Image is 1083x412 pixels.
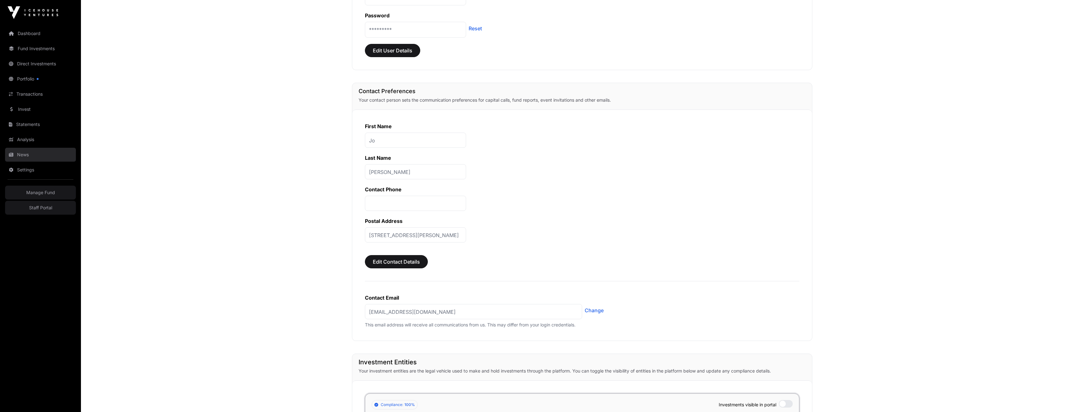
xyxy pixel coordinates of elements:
p: [EMAIL_ADDRESS][DOMAIN_NAME] [365,304,582,319]
img: Icehouse Ventures Logo [8,6,58,19]
span: Edit User Details [373,47,412,54]
label: Contact Phone [365,186,402,193]
label: Postal Address [365,218,403,224]
label: Password [365,12,390,19]
span: 100% [404,402,415,407]
a: Dashboard [5,27,76,40]
h1: Investment Entities [359,358,806,367]
h1: Contact Preferences [359,87,806,96]
a: Reset [469,25,482,32]
label: Last Name [365,155,391,161]
a: Manage Fund [5,186,76,200]
a: Change [585,307,604,314]
label: Contact Email [365,295,399,301]
p: Jo [365,133,466,148]
span: Compliance: [381,402,403,407]
span: Investments visible in portal [719,402,776,408]
a: Staff Portal [5,201,76,215]
a: News [5,148,76,162]
button: Edit User Details [365,44,420,57]
a: Invest [5,102,76,116]
p: This email address will receive all communications from us. This may differ from your login crede... [365,322,799,328]
p: Your investment entities are the legal vehicle used to make and hold investments through the plat... [359,368,806,374]
a: Settings [5,163,76,177]
a: Transactions [5,87,76,101]
p: [STREET_ADDRESS][PERSON_NAME] [365,227,466,242]
a: Fund Investments [5,42,76,56]
span: Edit Contact Details [373,258,420,266]
label: First Name [365,123,392,129]
a: Portfolio [5,72,76,86]
p: Your contact person sets the communication preferences for capital calls, fund reports, event inv... [359,97,806,103]
button: Edit Contact Details [365,255,428,268]
a: Statements [5,117,76,131]
a: Analysis [5,133,76,146]
label: Minimum 1 Entity Active [779,400,793,408]
a: Direct Investments [5,57,76,71]
iframe: Chat Widget [1051,382,1083,412]
p: [PERSON_NAME] [365,164,466,179]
